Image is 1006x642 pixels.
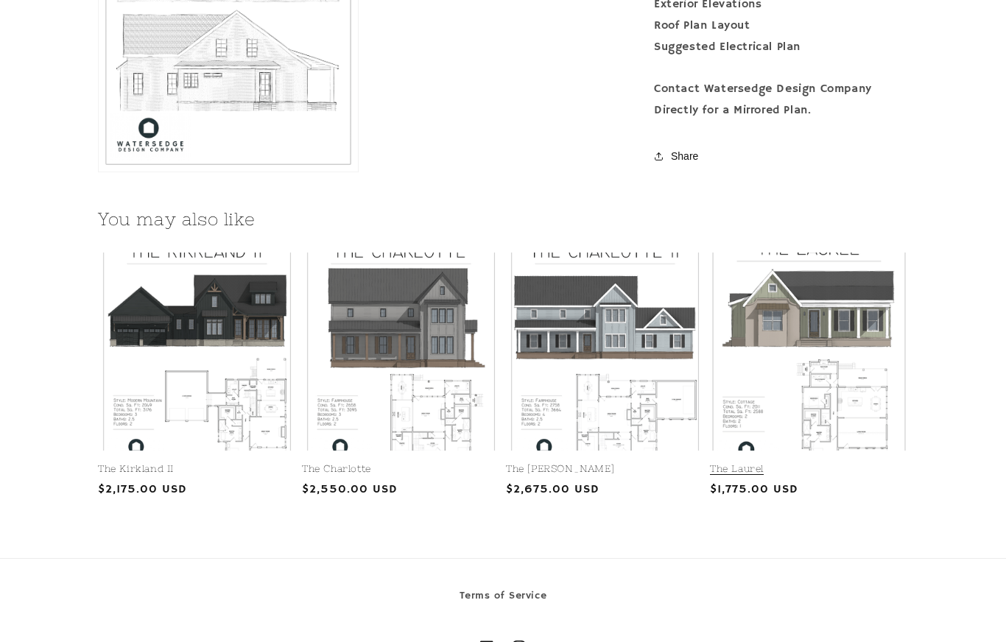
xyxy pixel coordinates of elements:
a: The Kirkland II [98,463,296,476]
button: Share [654,140,703,172]
a: The [PERSON_NAME] [506,463,704,476]
a: The Charlotte [302,463,500,476]
h2: You may also like [98,208,908,230]
a: Terms of Service [460,587,547,609]
a: The Laurel [710,463,908,476]
div: Roof Plan Layout [654,15,908,37]
div: Contact Watersedge Design Company Directly for a Mirrored Plan. [654,79,908,121]
div: Suggested Electrical Plan [654,37,908,58]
